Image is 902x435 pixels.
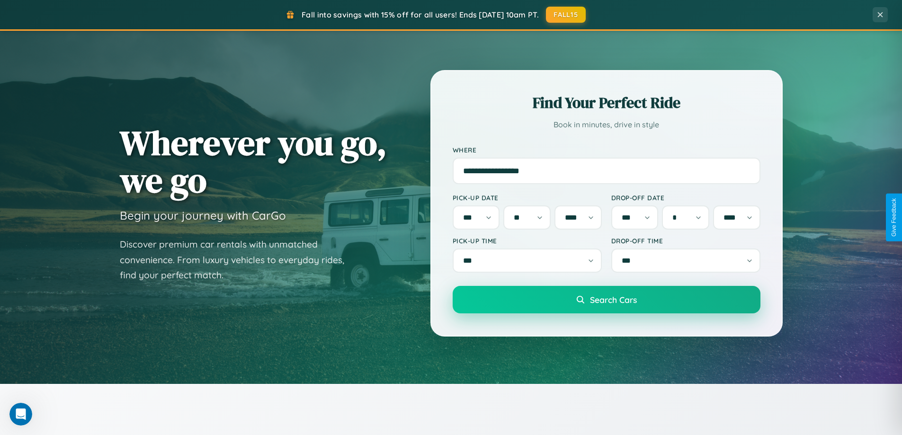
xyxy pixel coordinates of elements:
h2: Find Your Perfect Ride [453,92,760,113]
h1: Wherever you go, we go [120,124,387,199]
span: Search Cars [590,294,637,305]
span: Fall into savings with 15% off for all users! Ends [DATE] 10am PT. [302,10,539,19]
h3: Begin your journey with CarGo [120,208,286,222]
button: Search Cars [453,286,760,313]
label: Drop-off Time [611,237,760,245]
button: FALL15 [546,7,586,23]
p: Discover premium car rentals with unmatched convenience. From luxury vehicles to everyday rides, ... [120,237,357,283]
iframe: Intercom live chat [9,403,32,426]
label: Where [453,146,760,154]
div: Give Feedback [891,198,897,237]
label: Pick-up Date [453,194,602,202]
p: Book in minutes, drive in style [453,118,760,132]
label: Drop-off Date [611,194,760,202]
label: Pick-up Time [453,237,602,245]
